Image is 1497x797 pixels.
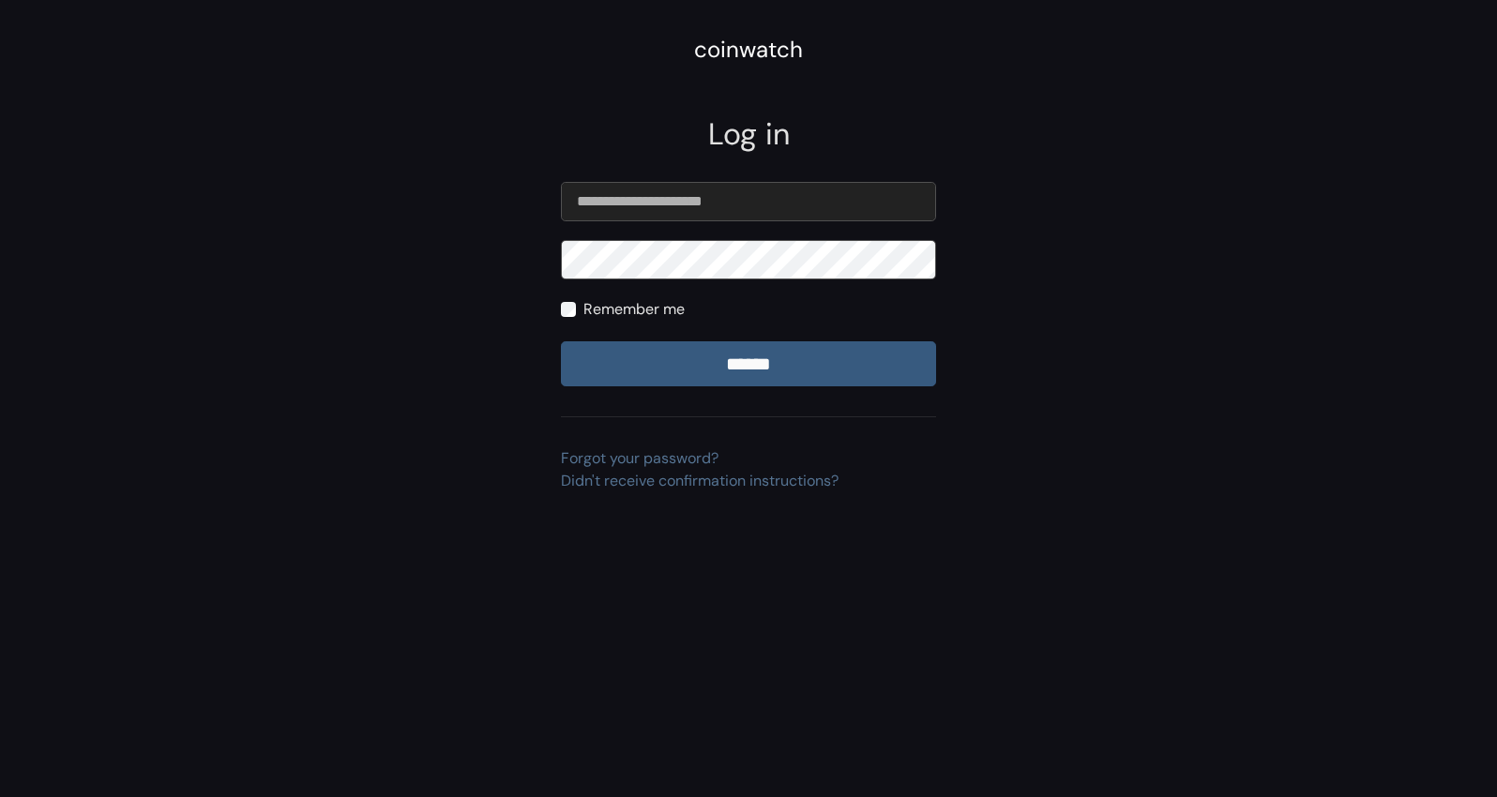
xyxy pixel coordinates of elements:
a: Didn't receive confirmation instructions? [561,471,839,490]
a: Forgot your password? [561,448,718,468]
h2: Log in [561,116,936,152]
div: coinwatch [694,33,803,67]
a: coinwatch [694,42,803,62]
label: Remember me [583,298,685,321]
